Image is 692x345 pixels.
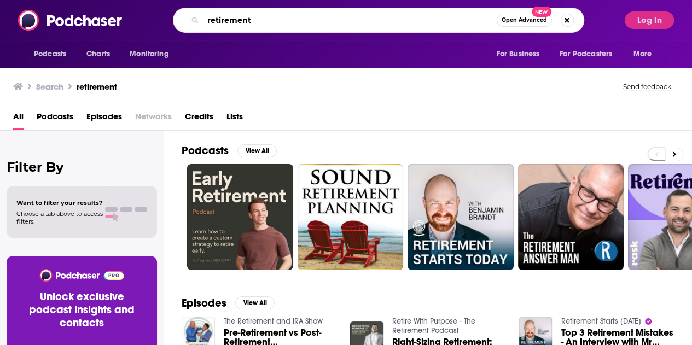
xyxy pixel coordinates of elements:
[122,44,183,65] button: open menu
[34,46,66,62] span: Podcasts
[20,290,144,330] h3: Unlock exclusive podcast insights and contacts
[626,44,666,65] button: open menu
[16,210,103,225] span: Choose a tab above to access filters.
[553,44,628,65] button: open menu
[203,11,497,29] input: Search podcasts, credits, & more...
[86,46,110,62] span: Charts
[86,108,122,130] a: Episodes
[502,17,547,23] span: Open Advanced
[625,11,674,29] button: Log In
[37,108,73,130] a: Podcasts
[182,296,226,310] h2: Episodes
[7,159,157,175] h2: Filter By
[182,144,277,157] a: PodcastsView All
[532,7,551,17] span: New
[633,46,652,62] span: More
[224,317,323,326] a: The Retirement and IRA Show
[18,10,123,31] img: Podchaser - Follow, Share and Rate Podcasts
[182,296,275,310] a: EpisodesView All
[77,81,117,92] h3: retirement
[16,199,103,207] span: Want to filter your results?
[620,82,674,91] button: Send feedback
[173,8,584,33] div: Search podcasts, credits, & more...
[135,108,172,130] span: Networks
[489,44,553,65] button: open menu
[392,317,475,335] a: Retire With Purpose - The Retirement Podcast
[226,108,243,130] a: Lists
[182,144,229,157] h2: Podcasts
[496,46,539,62] span: For Business
[560,46,612,62] span: For Podcasters
[497,14,552,27] button: Open AdvancedNew
[36,81,63,92] h3: Search
[130,46,168,62] span: Monitoring
[561,317,641,326] a: Retirement Starts Today
[26,44,80,65] button: open menu
[79,44,117,65] a: Charts
[185,108,213,130] a: Credits
[13,108,24,130] a: All
[235,296,275,309] button: View All
[39,269,125,282] img: Podchaser - Follow, Share and Rate Podcasts
[237,144,277,157] button: View All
